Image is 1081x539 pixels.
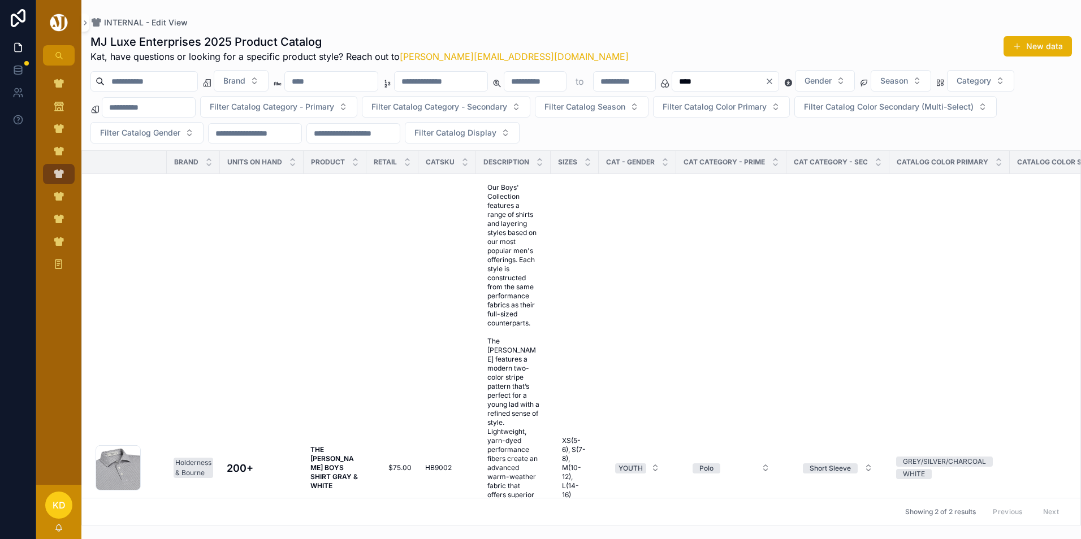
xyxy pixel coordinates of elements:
span: Filter Catalog Gender [100,127,180,138]
span: Retail [374,158,397,167]
a: [PERSON_NAME][EMAIL_ADDRESS][DOMAIN_NAME] [400,51,629,62]
button: Select Button [90,122,204,144]
div: YOUTH [619,463,643,473]
a: HB9002 [425,463,469,472]
div: Polo [699,463,714,473]
button: Select Button [362,96,530,118]
span: KD [53,498,66,512]
button: Select Button [606,458,669,478]
span: Gender [805,75,832,86]
span: Filter Catalog Color Primary [663,101,767,112]
button: Select Button [684,458,779,478]
p: to [576,75,584,88]
span: Season [880,75,908,86]
span: CAT CATEGORY - SEC [794,158,868,167]
button: New data [1004,36,1072,56]
button: Unselect POLO [693,462,720,473]
span: Units On Hand [227,158,282,167]
strong: THE [PERSON_NAME] BOYS SHIRT GRAY & WHITE [310,445,360,490]
button: Clear [765,77,779,86]
span: Showing 2 of 2 results [905,507,976,516]
a: THE [PERSON_NAME] BOYS SHIRT GRAY & WHITE [310,445,360,490]
a: 200+ [227,460,297,476]
div: scrollable content [36,66,81,289]
span: INTERNAL - Edit View [104,17,188,28]
span: Filter Catalog Season [544,101,625,112]
span: Filter Catalog Display [414,127,496,138]
img: App logo [48,14,70,32]
button: Select Button [214,70,269,92]
button: Select Button [947,70,1014,92]
span: Kat, have questions or looking for a specific product style? Reach out to [90,50,629,63]
div: WHITE [903,469,925,479]
span: CAT - GENDER [606,158,655,167]
span: Filter Catalog Category - Secondary [371,101,507,112]
div: Holderness & Bourne [175,458,211,478]
button: Select Button [794,96,997,118]
button: Select Button [653,96,790,118]
span: SIZES [558,158,577,167]
span: CATSKU [426,158,455,167]
button: Select Button [794,458,882,478]
span: Brand [174,158,198,167]
div: Short Sleeve [810,463,851,473]
button: Select Button [871,70,931,92]
span: Filter Catalog Color Secondary (Multi-Select) [804,101,974,112]
span: HB9002 [425,463,452,472]
span: Category [957,75,991,86]
a: XS(5-6), S(7-8), M(10-12), L(14-16) [557,432,592,504]
span: Catalog Color Primary [897,158,988,167]
a: Select Button [606,457,669,479]
a: INTERNAL - Edit View [90,17,188,28]
button: Select Button [795,70,855,92]
a: Select Button [793,457,883,479]
span: Product [311,158,345,167]
button: Unselect SHORT_SLEEVE [803,462,858,473]
span: Description [483,158,529,167]
span: Filter Catalog Category - Primary [210,101,334,112]
span: CAT CATEGORY - PRIME [684,158,765,167]
button: Select Button [535,96,648,118]
span: Brand [223,75,245,86]
h1: MJ Luxe Enterprises 2025 Product Catalog [90,34,629,50]
a: GREY/SILVER/CHARCOALWHITE [896,457,1003,479]
a: $75.00 [373,463,412,472]
a: Select Button [683,457,780,479]
button: Select Button [405,122,520,144]
a: Holderness & Bourne [174,458,213,478]
div: GREY/SILVER/CHARCOAL [903,457,986,467]
button: Select Button [200,96,357,118]
span: XS(5-6), S(7-8), M(10-12), L(14-16) [562,436,587,499]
